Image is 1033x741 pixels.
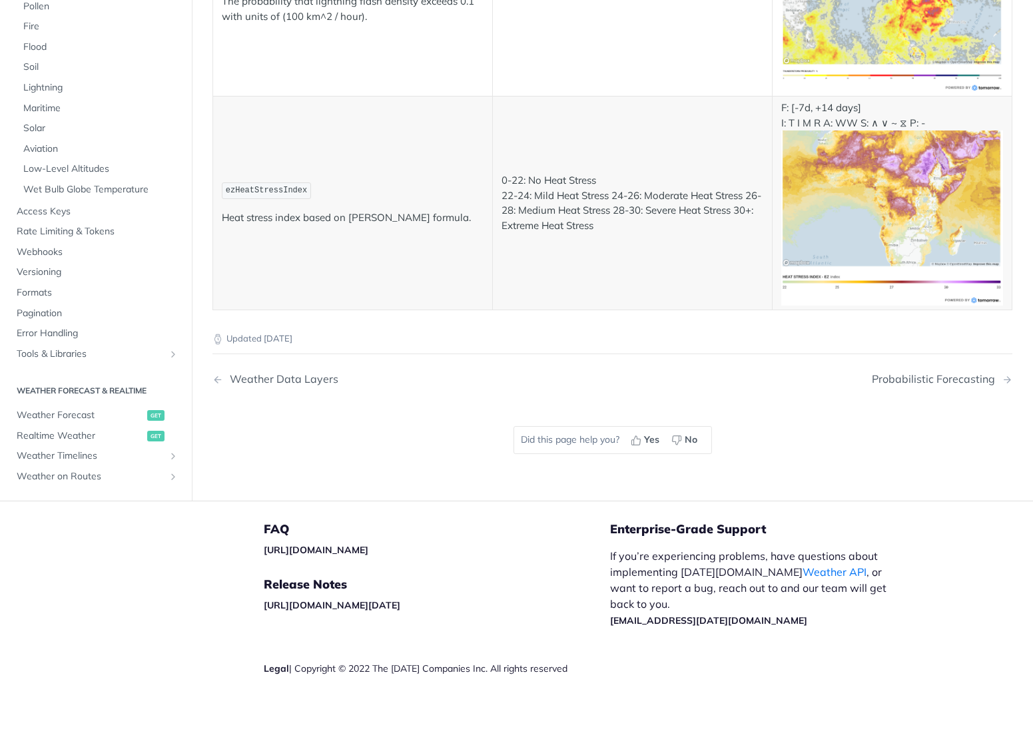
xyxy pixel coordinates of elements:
span: Rate Limiting & Tokens [17,225,178,238]
a: Versioning [10,262,182,282]
button: Show subpages for Weather Timelines [168,451,178,461]
a: Wet Bulb Globe Temperature [17,180,182,200]
span: Formats [17,286,178,299]
div: Did this page help you? [514,426,712,454]
span: ezHeatStressIndex [226,186,307,195]
a: Maritime [17,98,182,118]
a: Weather Forecastget [10,405,182,425]
a: Formats [10,282,182,302]
h5: Enterprise-Grade Support [610,521,922,537]
h5: FAQ [264,521,610,537]
span: Expand image [781,2,1003,15]
a: Error Handling [10,324,182,344]
a: Access Keys [10,201,182,221]
span: Realtime Weather [17,429,144,442]
span: get [147,410,165,421]
a: Pagination [10,303,182,323]
button: No [667,430,705,450]
a: Legal [264,662,289,674]
span: Maritime [23,101,178,115]
p: F: [-7d, +14 days] I: T I M R A: WW S: ∧ ∨ ~ ⧖ P: - [781,101,1003,306]
span: Tools & Libraries [17,347,165,360]
span: Low-Level Altitudes [23,162,178,176]
div: Probabilistic Forecasting [872,373,1002,385]
a: Low-Level Altitudes [17,159,182,179]
a: Flood [17,37,182,57]
span: Wet Bulb Globe Temperature [23,183,178,196]
span: get [147,430,165,441]
span: Flood [23,40,178,53]
a: Solar [17,119,182,138]
span: Versioning [17,266,178,279]
span: Weather on Routes [17,470,165,483]
nav: Pagination Controls [212,360,1012,399]
a: Fire [17,17,182,37]
button: Show subpages for Weather on Routes [168,471,178,482]
div: | Copyright © 2022 The [DATE] Companies Inc. All rights reserved [264,662,610,675]
div: Weather Data Layers [223,373,338,385]
span: Soil [23,61,178,74]
a: Next Page: Probabilistic Forecasting [872,373,1012,385]
span: Expand image [781,210,1003,223]
h2: Weather Forecast & realtime [10,385,182,397]
span: Fire [23,20,178,33]
p: 0-22: No Heat Stress 22-24: Mild Heat Stress 24-26: Moderate Heat Stress 26-28: Medium Heat Stres... [502,173,763,233]
span: No [685,433,697,447]
span: Weather Forecast [17,409,144,422]
button: Yes [626,430,667,450]
span: Aviation [23,142,178,155]
span: Weather Timelines [17,449,165,463]
p: If you’re experiencing problems, have questions about implementing [DATE][DOMAIN_NAME] , or want ... [610,548,900,628]
button: Show subpages for Tools & Libraries [168,348,178,359]
a: Realtime Weatherget [10,425,182,445]
a: [EMAIL_ADDRESS][DATE][DOMAIN_NAME] [610,615,807,626]
a: [URL][DOMAIN_NAME] [264,544,368,556]
a: Soil [17,57,182,77]
a: Rate Limiting & Tokens [10,222,182,242]
span: Solar [23,122,178,135]
a: Weather on RoutesShow subpages for Weather on Routes [10,467,182,487]
a: Webhooks [10,242,182,262]
span: Error Handling [17,327,178,340]
a: Weather API [803,565,866,579]
a: Weather TimelinesShow subpages for Weather Timelines [10,446,182,466]
span: Pagination [17,306,178,320]
p: Heat stress index based on [PERSON_NAME] formula. [222,210,484,226]
p: Updated [DATE] [212,332,1012,346]
a: Lightning [17,78,182,98]
span: Access Keys [17,204,178,218]
a: Aviation [17,138,182,158]
a: Tools & LibrariesShow subpages for Tools & Libraries [10,344,182,364]
a: Previous Page: Weather Data Layers [212,373,555,385]
span: Webhooks [17,245,178,258]
h5: Release Notes [264,577,610,593]
span: Yes [644,433,659,447]
a: [URL][DOMAIN_NAME][DATE] [264,599,400,611]
span: Lightning [23,81,178,95]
